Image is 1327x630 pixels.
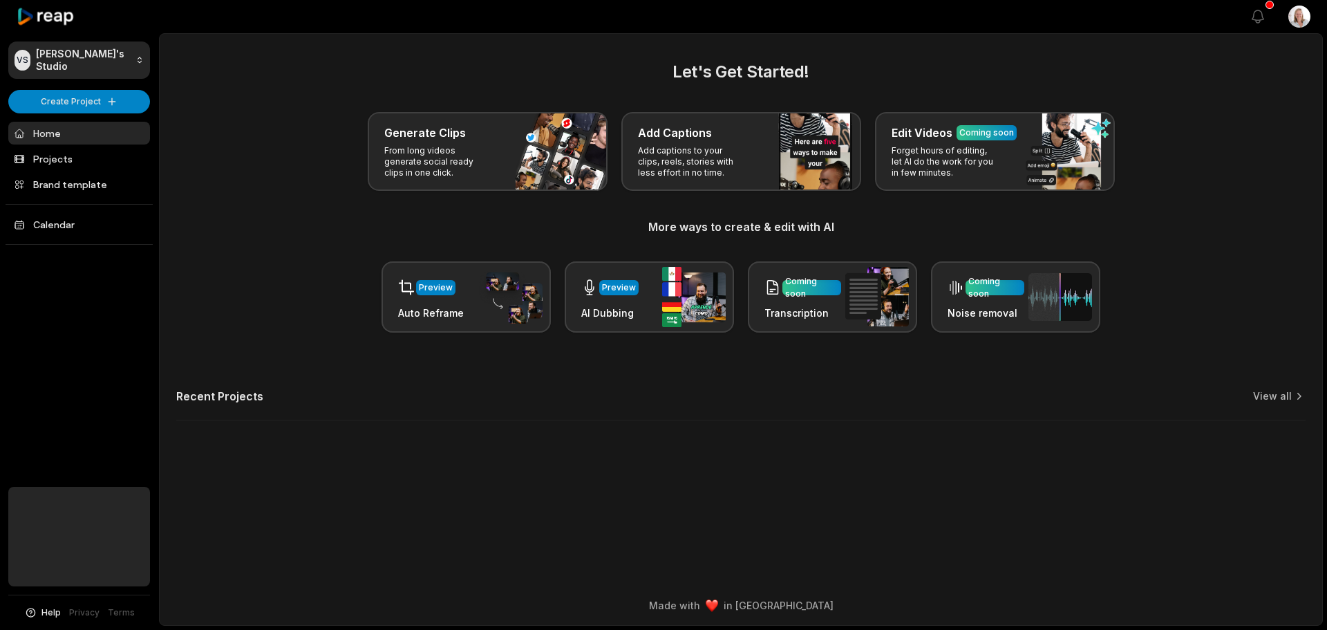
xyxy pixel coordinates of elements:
div: Coming soon [968,275,1022,300]
img: transcription.png [845,267,909,326]
p: [PERSON_NAME]'s Studio [36,48,130,73]
h3: Add Captions [638,124,712,141]
button: Create Project [8,90,150,113]
h3: Noise removal [948,306,1024,320]
p: Add captions to your clips, reels, stories with less effort in no time. [638,145,745,178]
p: Forget hours of editing, let AI do the work for you in few minutes. [892,145,999,178]
a: Brand template [8,173,150,196]
a: Home [8,122,150,145]
img: noise_removal.png [1028,273,1092,321]
p: From long videos generate social ready clips in one click. [384,145,491,178]
img: heart emoji [706,600,718,612]
div: Preview [419,281,453,294]
h3: Generate Clips [384,124,466,141]
div: Coming soon [959,127,1014,139]
a: Terms [108,606,135,619]
h2: Recent Projects [176,389,263,403]
img: auto_reframe.png [479,270,543,324]
img: ai_dubbing.png [662,267,726,327]
button: Help [24,606,61,619]
div: Made with in [GEOGRAPHIC_DATA] [172,598,1310,613]
div: Preview [602,281,636,294]
a: Projects [8,147,150,170]
a: Privacy [69,606,100,619]
div: VS [15,50,30,71]
div: Coming soon [785,275,838,300]
h3: Auto Reframe [398,306,464,320]
h3: Transcription [764,306,841,320]
a: View all [1253,389,1292,403]
a: Calendar [8,213,150,236]
h3: Edit Videos [892,124,952,141]
h3: AI Dubbing [581,306,639,320]
span: Help [41,606,61,619]
h2: Let's Get Started! [176,59,1306,84]
h3: More ways to create & edit with AI [176,219,1306,235]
